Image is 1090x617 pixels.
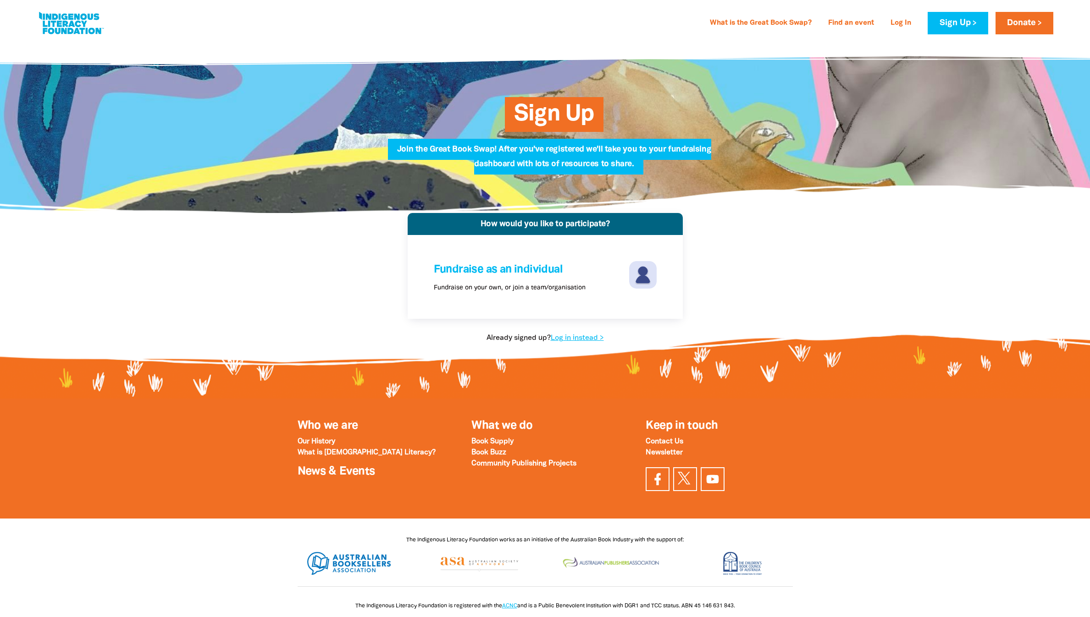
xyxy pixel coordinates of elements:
a: Our History [298,438,335,445]
span: The Indigenous Literacy Foundation works as an initiative of the Australian Book Industry with th... [406,537,684,542]
a: Community Publishing Projects [471,460,576,467]
span: Sign Up [514,104,594,132]
a: Contact Us [646,438,683,445]
a: Sign Up [928,12,988,34]
a: Donate [996,12,1053,34]
a: Find us on YouTube [701,467,725,491]
a: Find us on Twitter [673,467,697,491]
a: Newsletter [646,449,683,456]
a: Book Supply [471,438,514,445]
img: individuals-svg-4fa13e.svg [629,261,657,289]
a: Visit our facebook page [646,467,669,491]
a: Who we are [298,420,358,431]
p: Already signed up? [408,333,683,344]
a: News & Events [298,466,375,477]
h4: Fundraise as an individual [434,261,627,278]
span: The Indigenous Literacy Foundation is registered with the and is a Public Benevolent Institution ... [355,603,735,608]
a: What is the Great Book Swap? [704,16,817,31]
a: What is [DEMOGRAPHIC_DATA] Literacy? [298,449,436,456]
a: Log in instead > [551,335,604,341]
a: ACNC [502,603,517,608]
a: What we do [471,420,532,431]
a: Find an event [823,16,880,31]
span: Keep in touch [646,420,718,431]
p: Fundraise on your own, or join a team/organisation [434,283,586,293]
a: Log In [885,16,917,31]
a: Book Buzz [471,449,506,456]
span: Join the Great Book Swap! After you've registered we'll take you to your fundraising dashboard wi... [397,146,711,175]
h4: How would you like to participate? [412,220,678,228]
